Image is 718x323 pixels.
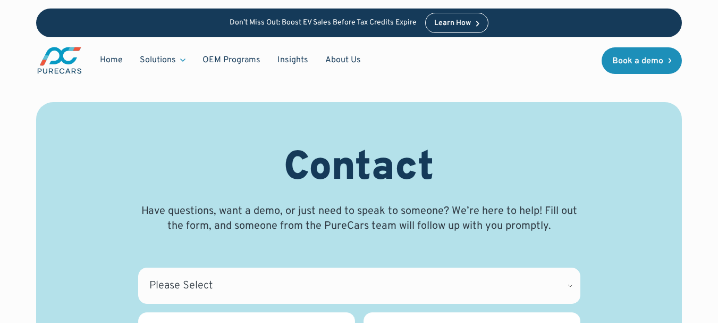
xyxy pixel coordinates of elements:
[612,57,663,65] div: Book a demo
[434,20,471,27] div: Learn How
[230,19,417,28] p: Don’t Miss Out: Boost EV Sales Before Tax Credits Expire
[91,50,131,70] a: Home
[131,50,194,70] div: Solutions
[194,50,269,70] a: OEM Programs
[138,204,580,234] p: Have questions, want a demo, or just need to speak to someone? We’re here to help! Fill out the f...
[36,46,83,75] a: main
[602,47,682,74] a: Book a demo
[317,50,369,70] a: About Us
[269,50,317,70] a: Insights
[36,46,83,75] img: purecars logo
[284,145,434,193] h1: Contact
[140,54,176,66] div: Solutions
[425,13,488,33] a: Learn How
